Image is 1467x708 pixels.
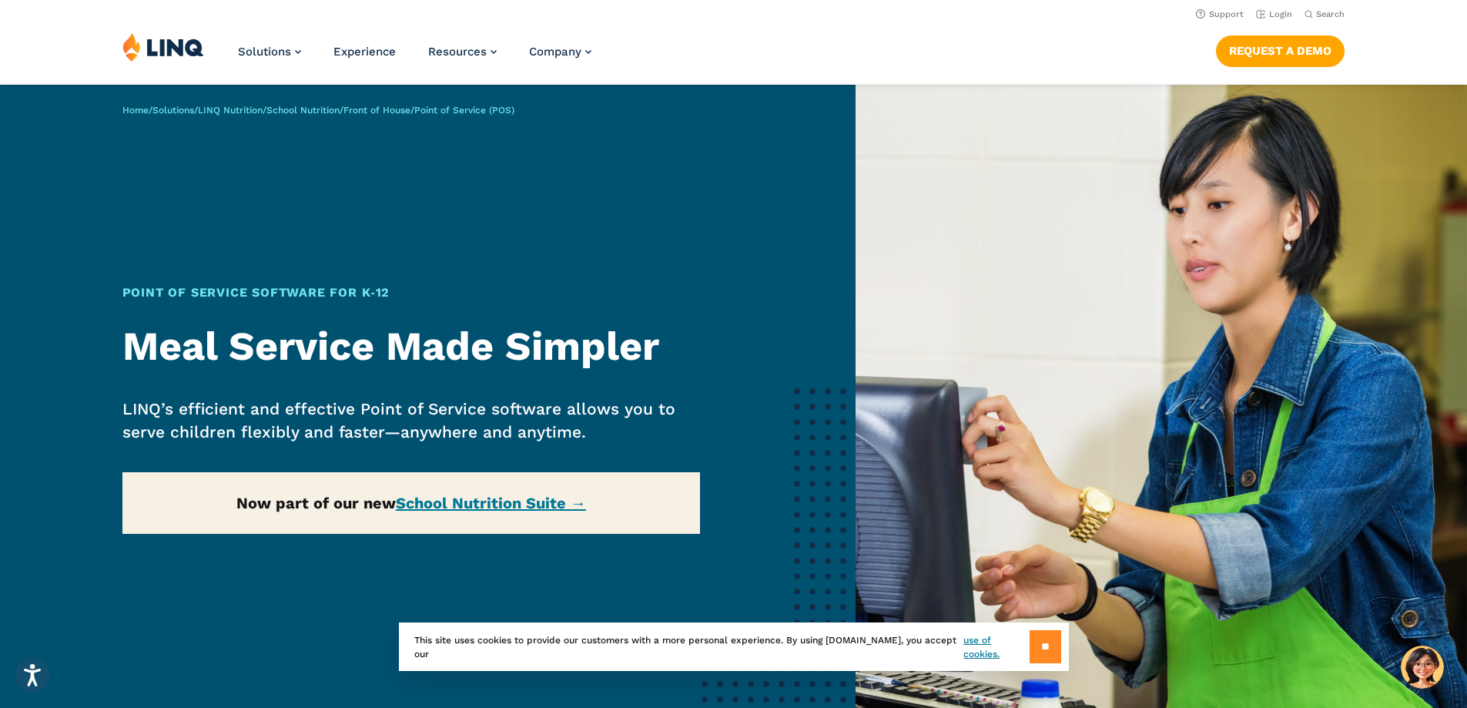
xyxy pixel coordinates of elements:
strong: Now part of our new [236,494,586,512]
button: Open Search Bar [1305,8,1345,20]
a: Request a Demo [1216,35,1345,66]
nav: Button Navigation [1216,32,1345,66]
h1: Point of Service Software for K‑12 [122,284,701,302]
span: Point of Service (POS) [414,105,514,116]
a: Support [1196,9,1244,19]
a: Front of House [343,105,410,116]
a: Experience [333,45,396,59]
span: Solutions [238,45,291,59]
p: LINQ’s efficient and effective Point of Service software allows you to serve children flexibly an... [122,398,701,444]
a: Company [529,45,591,59]
div: This site uses cookies to provide our customers with a more personal experience. By using [DOMAIN... [399,622,1069,671]
span: Company [529,45,581,59]
a: LINQ Nutrition [198,105,263,116]
a: School Nutrition Suite → [396,494,586,512]
strong: Meal Service Made Simpler [122,323,659,370]
nav: Primary Navigation [238,32,591,83]
a: Solutions [238,45,301,59]
a: Resources [428,45,497,59]
span: / / / / / [122,105,514,116]
button: Hello, have a question? Let’s chat. [1401,646,1444,689]
a: use of cookies. [963,633,1029,661]
span: Search [1316,9,1345,19]
a: School Nutrition [266,105,340,116]
a: Home [122,105,149,116]
img: LINQ | K‑12 Software [122,32,204,62]
span: Resources [428,45,487,59]
a: Solutions [152,105,194,116]
a: Login [1256,9,1292,19]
